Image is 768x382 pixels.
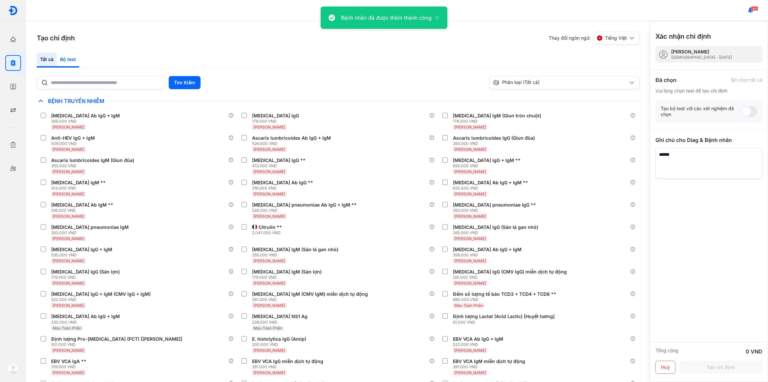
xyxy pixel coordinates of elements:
[37,52,57,68] div: Tất cả
[454,281,486,286] span: [PERSON_NAME]
[53,258,84,263] span: [PERSON_NAME]
[253,370,285,375] span: [PERSON_NAME]
[51,313,120,319] div: [MEDICAL_DATA] Ab IgG + IgM
[655,136,762,144] div: Ghi chú cho Diag & Bệnh nhân
[8,6,18,15] img: logo
[655,348,678,355] div: Tổng cộng
[453,291,556,297] div: Đếm số lượng tế bào TCD3 + TCD4 + TCD8 **
[252,342,309,347] div: 200.000 VND
[51,252,115,258] div: 530.000 VND
[51,202,113,208] div: [MEDICAL_DATA] Ab IgM **
[51,208,116,213] div: 316.000 VND
[37,33,75,43] h3: Tạo chỉ định
[51,180,106,186] div: [MEDICAL_DATA] IgM **
[341,14,432,22] div: Bệnh nhân đã được thêm thành công
[252,180,313,186] div: [MEDICAL_DATA] Ab IgG **
[51,141,97,146] div: 508.000 VND
[252,291,368,297] div: [MEDICAL_DATA] IgM (CMV IgM) miễn dịch tự động
[453,141,538,146] div: 263.000 VND
[453,364,528,370] div: 261.000 VND
[51,224,129,230] div: [MEDICAL_DATA] pneumoniae IgM
[253,303,285,308] span: [PERSON_NAME]
[746,348,762,355] div: 0 VND
[252,113,299,119] div: [MEDICAL_DATA] IgG
[51,269,120,275] div: [MEDICAL_DATA] IgG (Sán lợn)
[51,230,131,235] div: 263.000 VND
[671,55,732,60] div: [DEMOGRAPHIC_DATA] - [DATE]
[252,297,371,302] div: 261.000 VND
[252,186,316,191] div: 316.000 VND
[454,169,486,174] span: [PERSON_NAME]
[53,370,84,375] span: [PERSON_NAME]
[453,202,536,208] div: [MEDICAL_DATA] pneumoniae IgG **
[453,230,541,235] div: 265.000 VND
[655,88,762,94] div: Vui lòng chọn test để tạo chỉ định
[252,119,302,124] div: 178.000 VND
[453,180,528,186] div: [MEDICAL_DATA] Ab IgG + IgM **
[253,125,285,130] span: [PERSON_NAME]
[453,275,569,280] div: 261.000 VND
[453,297,559,302] div: 890.000 VND
[53,169,84,174] span: [PERSON_NAME]
[53,348,84,353] span: [PERSON_NAME]
[453,208,539,213] div: 263.000 VND
[252,364,326,370] div: 261.000 VND
[57,52,79,68] div: Bộ test
[169,76,201,89] button: Tìm Kiếm
[51,247,112,252] div: [MEDICAL_DATA] IgG + IgM
[454,125,486,130] span: [PERSON_NAME]
[252,141,333,146] div: 526.000 VND
[454,348,486,353] span: [PERSON_NAME]
[51,297,153,302] div: 522.000 VND
[453,224,538,230] div: [MEDICAL_DATA] IgG (Sán lá gan nhỏ)
[454,370,486,375] span: [PERSON_NAME]
[51,342,185,347] div: 551.000 VND
[454,214,486,219] span: [PERSON_NAME]
[252,320,310,325] div: 228.000 VND
[671,49,732,55] div: [PERSON_NAME]
[661,106,741,117] div: Tạo bộ test với các xét nghiệm đã chọn
[253,191,285,196] span: [PERSON_NAME]
[51,364,89,370] div: 319.000 VND
[751,6,758,11] span: 160
[53,236,84,241] span: [PERSON_NAME]
[252,358,323,364] div: EBV VCA IgG miễn dịch tự động
[453,119,544,124] div: 178.000 VND
[53,214,84,219] span: [PERSON_NAME]
[51,163,137,169] div: 263.000 VND
[53,303,84,308] span: [PERSON_NAME]
[679,361,762,374] button: Tạo chỉ định
[453,157,521,163] div: [MEDICAL_DATA] IgG + IgM **
[253,214,285,219] span: [PERSON_NAME]
[252,230,285,235] div: 2.041.000 VND
[655,32,711,41] h3: Xác nhận chỉ định
[252,202,357,208] div: [MEDICAL_DATA] pneumoniae Ab IgG + IgM **
[731,77,762,83] div: Bỏ chọn tất cả
[51,186,108,191] div: 413.000 VND
[252,135,331,141] div: Ascaris lumbricoides Ab IgG + IgM
[549,31,639,45] div: Thay đổi ngôn ngữ:
[51,336,182,342] div: Định lượng Pro-[MEDICAL_DATA] (PCT) [[PERSON_NAME]]
[252,252,341,258] div: 265.000 VND
[252,336,306,342] div: E. histolytica IgG (Amip)
[253,147,285,152] span: [PERSON_NAME]
[453,247,522,252] div: [MEDICAL_DATA] Ab IgG + IgM
[252,157,306,163] div: [MEDICAL_DATA] IgG **
[51,291,151,297] div: [MEDICAL_DATA] IgG + IgM (CMV IgG + IgM)
[53,191,84,196] span: [PERSON_NAME]
[45,98,108,104] span: Bệnh Truyền Nhiễm
[655,76,676,84] div: Đã chọn
[454,147,486,152] span: [PERSON_NAME]
[53,147,84,152] span: [PERSON_NAME]
[51,275,122,280] div: 179.000 VND
[252,313,308,319] div: [MEDICAL_DATA] NS1 Ag
[493,79,628,86] div: Phân loại (Tất cả)
[454,191,486,196] span: [PERSON_NAME]
[453,135,535,141] div: Ascaris lumbricoides IgG (Giun đũa)
[252,269,322,275] div: [MEDICAL_DATA] IgM (Sán lợn)
[453,186,531,191] div: 632.000 VND
[252,275,324,280] div: 179.000 VND
[253,326,282,331] span: Máu Toàn Phần
[8,364,18,374] img: logo
[453,320,557,325] div: 61.000 VND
